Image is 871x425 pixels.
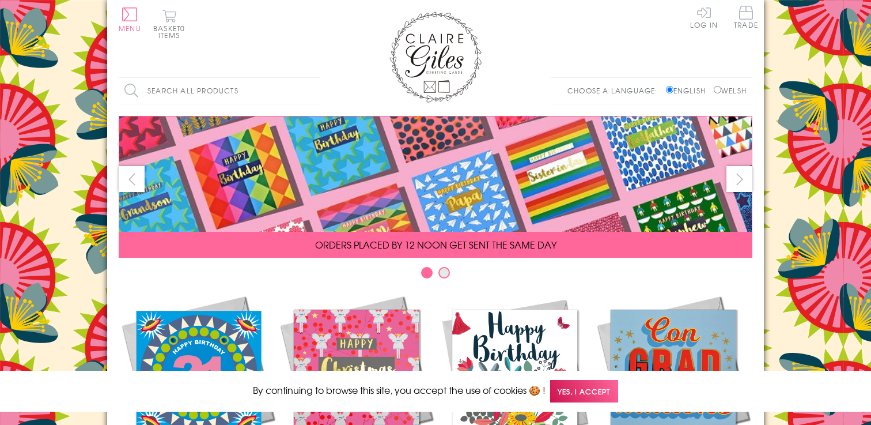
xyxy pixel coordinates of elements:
[734,6,758,31] a: Trade
[315,238,556,251] span: ORDERS PLACED BY 12 NOON GET SENT THE SAME DAY
[666,85,711,96] label: English
[119,7,141,32] button: Menu
[119,266,752,284] div: Carousel Pagination
[550,380,618,403] span: Yes, I accept
[690,6,718,28] a: Log In
[714,85,747,96] label: Welsh
[153,9,185,39] button: Basket0 items
[309,78,320,104] input: Search
[666,86,673,93] input: English
[567,85,664,96] p: Choose a language:
[119,23,141,33] span: Menu
[438,267,450,279] button: Carousel Page 2
[714,86,721,93] input: Welsh
[119,78,320,104] input: Search all products
[119,166,145,192] button: prev
[158,23,185,40] span: 0 items
[421,267,433,279] button: Carousel Page 1 (Current Slide)
[726,166,752,192] button: next
[734,6,758,28] span: Trade
[389,12,482,103] img: Claire Giles Greetings Cards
